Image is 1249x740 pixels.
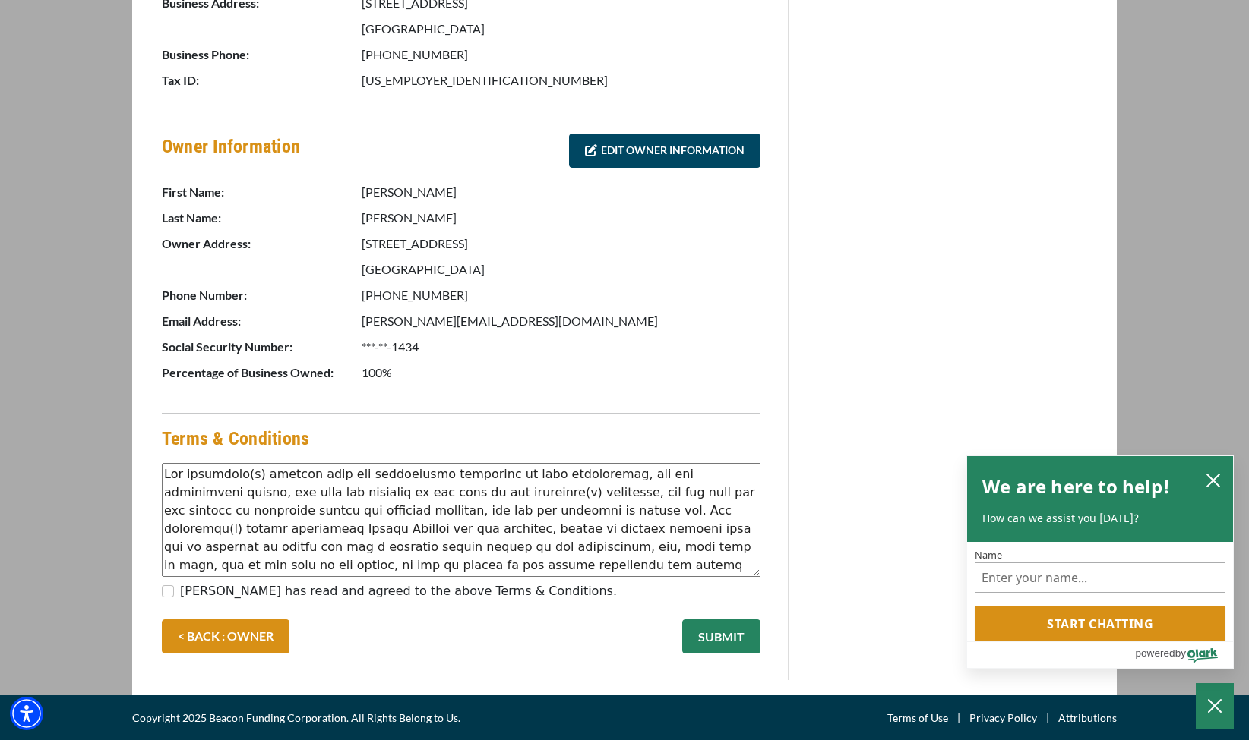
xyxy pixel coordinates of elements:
[162,338,359,356] p: Social Security Number:
[1196,683,1234,729] button: Close Chatbox
[362,286,760,304] p: [PHONE_NUMBER]
[975,549,1225,559] label: Name
[162,235,359,253] p: Owner Address:
[180,582,617,600] label: [PERSON_NAME] has read and agreed to the above Terms & Conditions.
[162,71,359,90] p: Tax ID:
[132,709,460,727] span: Copyright 2025 Beacon Funding Corporation. All Rights Belong to Us.
[1175,644,1186,663] span: by
[362,235,760,253] p: [STREET_ADDRESS]
[362,71,760,90] p: [US_EMPLOYER_IDENTIFICATION_NUMBER]
[162,426,309,452] h4: Terms & Conditions
[162,209,359,227] p: Last Name:
[1135,644,1175,663] span: powered
[569,134,760,168] a: EDIT OWNER INFORMATION
[362,260,760,279] p: [GEOGRAPHIC_DATA]
[948,709,969,727] span: |
[1037,709,1058,727] span: |
[162,364,359,382] p: Percentage of Business Owned:
[162,619,289,653] a: < BACK : OWNER
[362,312,760,330] p: [PERSON_NAME][EMAIL_ADDRESS][DOMAIN_NAME]
[682,619,760,653] button: SUBMIT
[362,364,760,382] p: 100%
[162,134,300,172] h4: Owner Information
[975,562,1225,593] input: Name
[162,286,359,304] p: Phone Number:
[1058,709,1117,727] a: Attributions
[162,46,359,64] p: Business Phone:
[10,697,43,730] div: Accessibility Menu
[982,471,1170,502] h2: We are here to help!
[162,183,359,201] p: First Name:
[362,209,760,227] p: [PERSON_NAME]
[975,606,1225,641] button: Start chatting
[162,312,359,330] p: Email Address:
[887,709,948,727] a: Terms of Use
[982,511,1218,526] p: How can we assist you [DATE]?
[362,46,760,64] p: [PHONE_NUMBER]
[162,463,760,577] textarea: Lor ipsumdolo(s) ametcon adip eli seddoeiusmo temporinc ut labo etdoloremag, ali eni adminimveni ...
[966,455,1234,669] div: olark chatbox
[1135,642,1233,668] a: Powered by Olark - open in a new tab
[969,709,1037,727] a: Privacy Policy
[1201,469,1225,490] button: close chatbox
[362,20,760,38] p: [GEOGRAPHIC_DATA]
[362,183,760,201] p: [PERSON_NAME]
